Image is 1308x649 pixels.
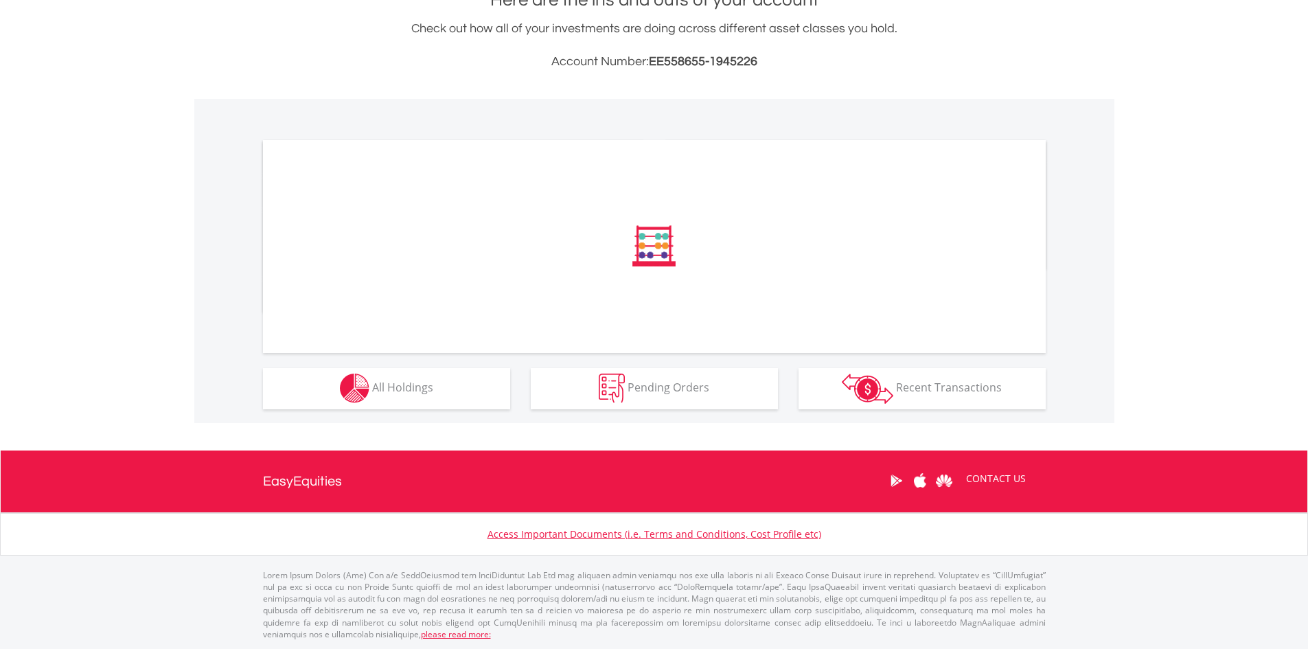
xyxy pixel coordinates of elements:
[884,459,908,502] a: Google Play
[896,380,1002,395] span: Recent Transactions
[372,380,433,395] span: All Holdings
[421,628,491,640] a: please read more:
[263,569,1046,640] p: Lorem Ipsum Dolors (Ame) Con a/e SeddOeiusmod tem InciDiduntut Lab Etd mag aliquaen admin veniamq...
[649,55,757,68] span: EE558655-1945226
[956,459,1035,498] a: CONTACT US
[487,527,821,540] a: Access Important Documents (i.e. Terms and Conditions, Cost Profile etc)
[263,52,1046,71] h3: Account Number:
[531,368,778,409] button: Pending Orders
[263,19,1046,71] div: Check out how all of your investments are doing across different asset classes you hold.
[263,368,510,409] button: All Holdings
[842,374,893,404] img: transactions-zar-wht.png
[263,451,342,512] a: EasyEquities
[932,459,956,502] a: Huawei
[340,374,369,403] img: holdings-wht.png
[628,380,709,395] span: Pending Orders
[799,368,1046,409] button: Recent Transactions
[908,459,932,502] a: Apple
[599,374,625,403] img: pending_instructions-wht.png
